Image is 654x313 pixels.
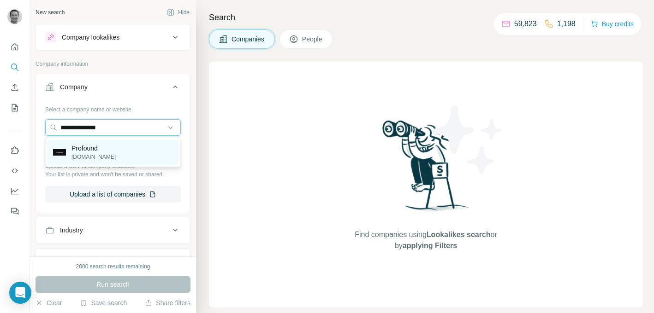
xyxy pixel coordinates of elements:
button: Upload a list of companies [45,186,181,203]
button: Enrich CSV [7,79,22,96]
h4: Search [209,11,643,24]
button: Industry [36,219,190,241]
span: Lookalikes search [427,231,491,238]
img: Profound [53,149,66,156]
button: Share filters [145,298,190,307]
span: Companies [232,35,265,44]
div: Company lookalikes [62,33,119,42]
p: 1,198 [557,18,576,29]
span: applying Filters [403,242,457,249]
img: Avatar [7,9,22,24]
button: Dashboard [7,183,22,199]
div: Open Intercom Messenger [9,282,31,304]
div: Select a company name or website [45,102,181,114]
img: Surfe Illustration - Woman searching with binoculars [378,118,474,220]
button: Buy credits [591,17,634,30]
button: Company [36,76,190,102]
button: Save search [80,298,127,307]
span: People [302,35,323,44]
button: Quick start [7,39,22,55]
button: Hide [161,6,196,19]
button: Feedback [7,203,22,220]
span: Find companies using or by [352,229,499,251]
p: Your list is private and won't be saved or shared. [45,170,181,179]
button: Search [7,59,22,75]
p: 59,823 [514,18,537,29]
p: Profound [71,144,116,153]
button: HQ location [36,250,190,272]
div: Industry [60,226,83,235]
button: Clear [36,298,62,307]
button: Use Surfe on LinkedIn [7,142,22,159]
img: Surfe Illustration - Stars [426,99,509,181]
div: New search [36,8,65,17]
button: My lists [7,99,22,116]
div: 2000 search results remaining [76,262,150,271]
p: [DOMAIN_NAME] [71,153,116,161]
button: Use Surfe API [7,162,22,179]
button: Company lookalikes [36,26,190,48]
p: Company information [36,60,190,68]
div: Company [60,82,88,92]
